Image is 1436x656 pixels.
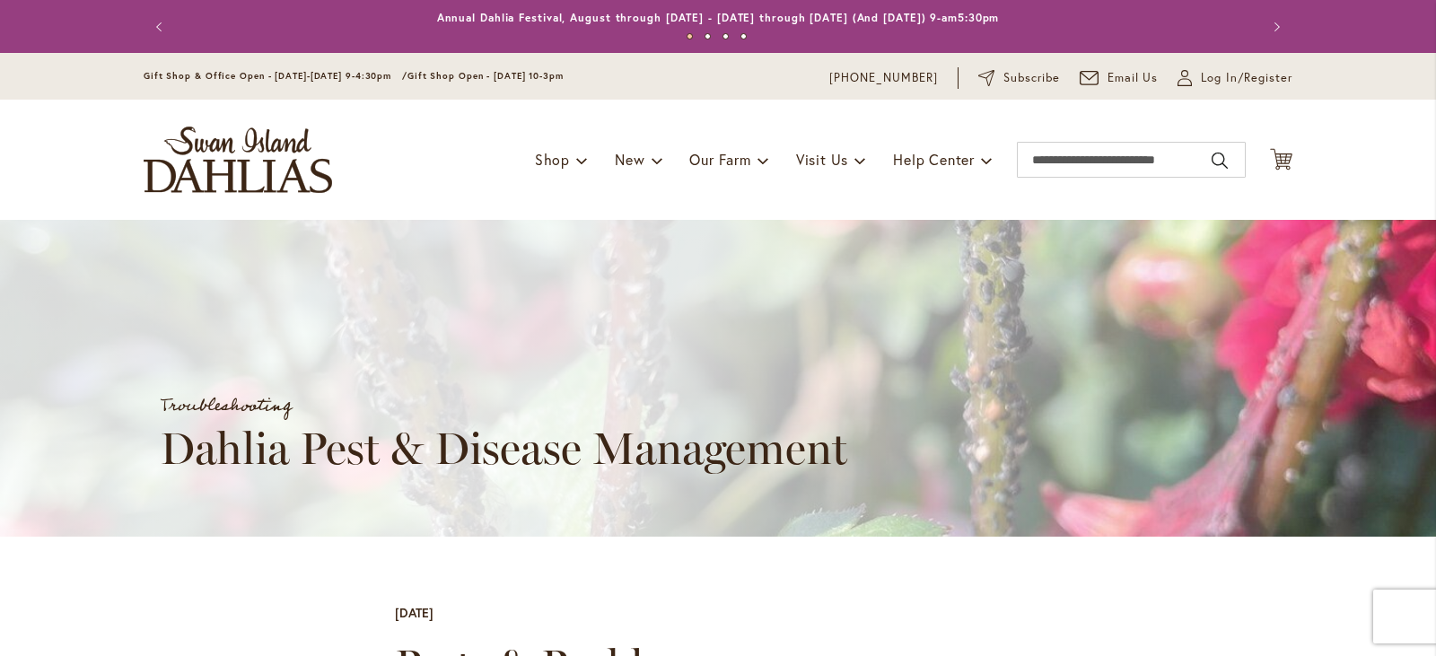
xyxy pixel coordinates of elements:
[722,33,729,39] button: 3 of 4
[796,150,848,169] span: Visit Us
[1178,69,1292,87] a: Log In/Register
[893,150,975,169] span: Help Center
[1256,9,1292,45] button: Next
[705,33,711,39] button: 2 of 4
[1108,69,1159,87] span: Email Us
[1080,69,1159,87] a: Email Us
[160,423,1021,475] h1: Dahlia Pest & Disease Management
[978,69,1060,87] a: Subscribe
[395,604,433,622] div: [DATE]
[740,33,747,39] button: 4 of 4
[615,150,644,169] span: New
[407,70,564,82] span: Gift Shop Open - [DATE] 10-3pm
[829,69,938,87] a: [PHONE_NUMBER]
[687,33,693,39] button: 1 of 4
[437,11,1000,24] a: Annual Dahlia Festival, August through [DATE] - [DATE] through [DATE] (And [DATE]) 9-am5:30pm
[1003,69,1060,87] span: Subscribe
[535,150,570,169] span: Shop
[144,9,179,45] button: Previous
[144,127,332,193] a: store logo
[689,150,750,169] span: Our Farm
[160,389,292,423] a: Troubleshooting
[1201,69,1292,87] span: Log In/Register
[144,70,407,82] span: Gift Shop & Office Open - [DATE]-[DATE] 9-4:30pm /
